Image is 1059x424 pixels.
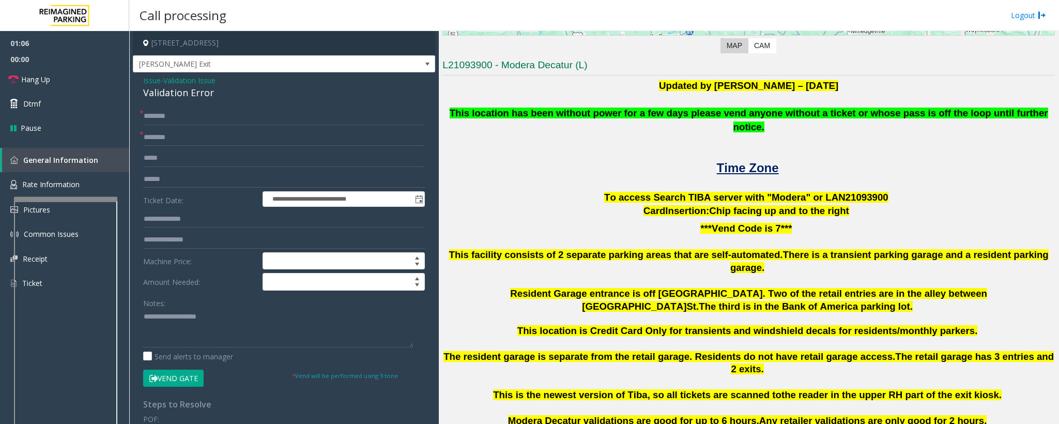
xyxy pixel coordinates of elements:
span: There is a transient parking garage and a resident parking garage. [730,249,1049,273]
span: Issue [143,75,161,86]
button: Vend Gate [143,370,204,387]
span: the reader in the upper RH part of the exit kiosk. [781,389,1002,400]
span: Decrease value [410,261,424,269]
img: 'icon' [10,180,17,189]
img: 'icon' [10,206,18,213]
span: Insertion: [665,205,709,216]
span: Resident Garage entrance is off [GEOGRAPHIC_DATA]. Two of the retail entries are in the alley bet... [510,288,987,312]
a: Time Zone [717,166,779,174]
span: [PERSON_NAME] Exit [133,56,375,72]
span: This facility consists of 2 separate parking areas that are self-automated [449,249,780,260]
span: St. [686,301,699,312]
img: 'icon' [10,279,17,288]
span: Chip facing up and to the right [709,205,849,216]
span: Rate Information [22,179,80,189]
a: Logout [1011,10,1046,21]
span: . [780,249,782,260]
span: - [161,75,216,85]
span: Dtmf [23,98,41,109]
span: Validation Issue [163,75,216,86]
img: logout [1038,10,1046,21]
span: General Information [23,155,98,165]
span: Card [643,205,666,216]
img: 'icon' [10,255,18,262]
img: 'icon' [10,230,19,238]
span: Increase value [410,274,424,282]
span: Increase value [410,253,424,261]
label: Map [720,38,748,53]
span: 900 [872,192,888,203]
label: Machine Price: [141,252,260,270]
span: Toggle popup [413,192,424,206]
label: Ticket Date: [141,191,260,207]
span: Pause [21,123,41,133]
span: Hang Up [21,74,50,85]
label: Notes: [143,294,165,309]
h3: Call processing [134,3,232,28]
h4: Steps to Resolve [143,400,425,410]
span: The resident garage is separate from the retail garage. Residents do not have retail garage access [443,351,893,362]
b: This location has been without power for a few days please vend anyone without a ticket or whose ... [450,108,1048,132]
span: Updated by [PERSON_NAME] – [DATE] [659,80,838,91]
small: Vend will be performed using 9 tone [292,372,398,380]
span: Time Zone [717,161,779,175]
span: This is the newest version of Tiba, so all tickets are scanned to [493,389,781,400]
span: To access Search TIBA server with "Modera" or LAN21093 [604,192,872,203]
img: 'icon' [10,156,18,164]
span: Decrease value [410,282,424,290]
label: Send alerts to manager [143,351,233,362]
span: The third is in the Bank of America parking lot. [699,301,913,312]
span: This location is Credit Card Only for transients and windshield decals for residents/monthly park... [517,325,978,336]
label: Amount Needed: [141,273,260,291]
a: General Information [2,148,129,172]
div: Validation Error [143,86,425,100]
h4: [STREET_ADDRESS] [133,31,435,55]
label: CAM [748,38,776,53]
h3: L21093900 - Modera Decatur (L) [442,58,1055,75]
span: . [893,351,895,362]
